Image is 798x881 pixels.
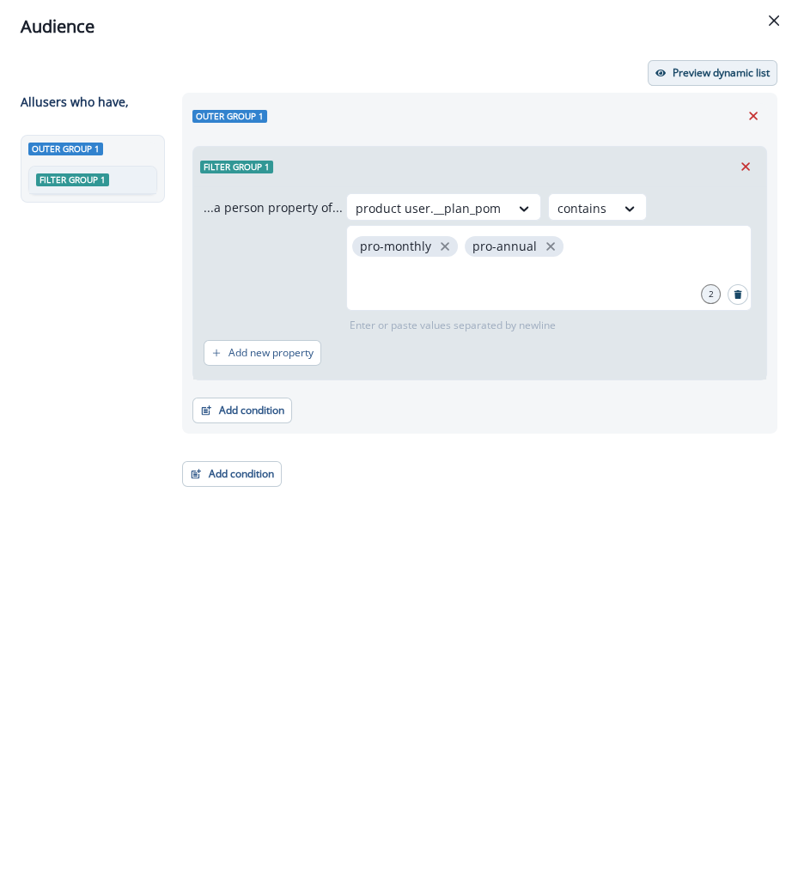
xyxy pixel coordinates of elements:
button: Remove [732,154,759,179]
span: Outer group 1 [28,143,103,155]
button: Add new property [204,340,321,366]
p: Add new property [228,347,314,359]
div: Audience [21,14,777,39]
span: Filter group 1 [36,173,109,186]
button: Search [728,284,748,305]
button: Close [760,7,788,34]
button: close [542,238,559,255]
button: Preview dynamic list [648,60,777,86]
span: Filter group 1 [200,161,273,173]
button: Add condition [182,461,282,487]
button: close [436,238,454,255]
p: pro-annual [472,240,537,254]
div: 2 [701,284,721,304]
p: All user s who have, [21,93,129,111]
span: Outer group 1 [192,110,267,123]
p: Enter or paste values separated by newline [346,318,559,333]
p: ...a person property of... [204,198,343,216]
p: pro-monthly [360,240,431,254]
button: Remove [740,103,767,129]
p: Preview dynamic list [673,67,770,79]
button: Add condition [192,398,292,423]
